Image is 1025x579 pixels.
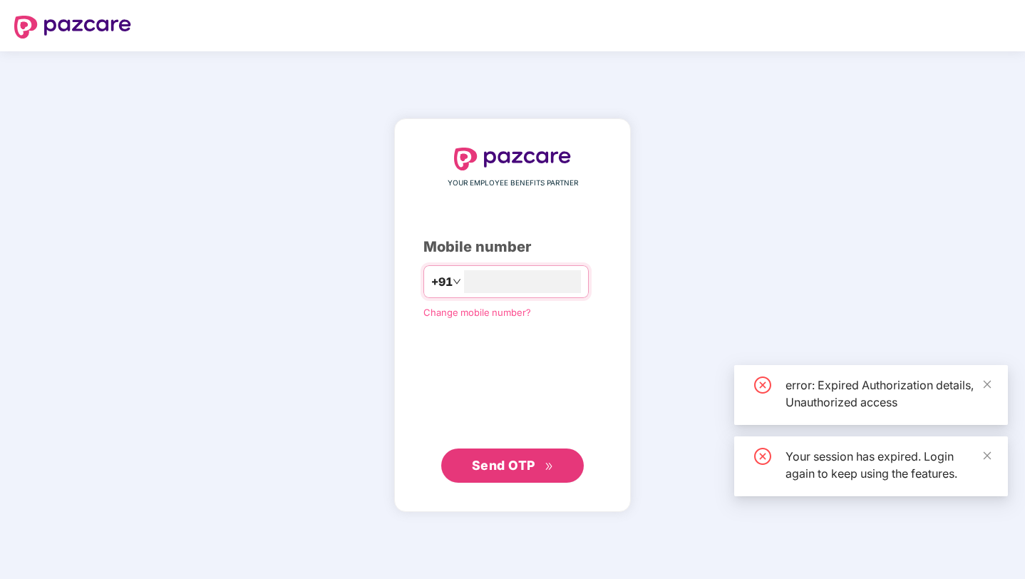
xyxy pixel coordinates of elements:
[982,379,992,389] span: close
[423,236,602,258] div: Mobile number
[441,449,584,483] button: Send OTPdouble-right
[423,307,531,318] a: Change mobile number?
[786,448,991,482] div: Your session has expired. Login again to keep using the features.
[786,376,991,411] div: error: Expired Authorization details, Unauthorized access
[982,451,992,461] span: close
[545,462,554,471] span: double-right
[754,448,771,465] span: close-circle
[754,376,771,394] span: close-circle
[431,273,453,291] span: +91
[448,178,578,189] span: YOUR EMPLOYEE BENEFITS PARTNER
[453,277,461,286] span: down
[14,16,131,39] img: logo
[454,148,571,170] img: logo
[472,458,535,473] span: Send OTP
